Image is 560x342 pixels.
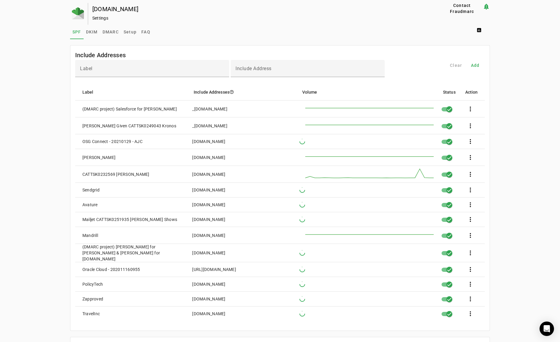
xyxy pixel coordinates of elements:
[192,281,225,287] div: [DOMAIN_NAME]
[189,84,297,101] mat-header-cell: Include Addresses
[82,138,143,145] div: OSG Connect - 20210129 - AJC
[82,296,103,302] div: Zapproved
[192,171,225,177] div: [DOMAIN_NAME]
[192,187,225,193] div: [DOMAIN_NAME]
[70,25,84,39] a: SPF
[82,154,115,160] div: [PERSON_NAME]
[82,216,177,222] div: Mailjet CATTSK0251935 [PERSON_NAME] Shows
[192,202,225,208] div: [DOMAIN_NAME]
[82,202,98,208] div: Avature
[82,171,149,177] div: CATTSK0232569 [PERSON_NAME]
[192,216,225,222] div: [DOMAIN_NAME]
[235,66,272,71] mat-label: Include Address
[139,25,153,39] a: FAQ
[192,311,225,317] div: [DOMAIN_NAME]
[70,45,490,331] fm-list-table: Include Addresses
[121,25,139,39] a: Setup
[141,30,150,34] span: FAQ
[72,30,81,34] span: SPF
[124,30,137,34] span: Setup
[72,7,84,19] img: Fraudmarc Logo
[92,6,422,12] div: [DOMAIN_NAME]
[82,123,176,129] div: [PERSON_NAME] Given CATTSK0249043 Kronos
[483,3,490,10] mat-icon: notification_important
[471,62,480,68] span: Add
[86,30,98,34] span: DKIM
[75,84,189,101] mat-header-cell: Label
[82,311,100,317] div: TravelInc
[192,266,236,272] div: [URL][DOMAIN_NAME]
[82,266,140,272] div: Oracle Cloud - 202011160955
[75,50,126,60] mat-card-title: Include Addresses
[441,3,483,14] button: Contact Fraudmarc
[82,244,183,262] div: (DMARC project) [PERSON_NAME] for [PERSON_NAME] & [PERSON_NAME] for [DOMAIN_NAME]
[192,138,225,145] div: [DOMAIN_NAME]
[444,2,480,14] span: Contact Fraudmarc
[192,296,225,302] div: [DOMAIN_NAME]
[82,281,103,287] div: PolicyTech
[92,15,422,21] div: Settings
[80,66,93,71] mat-label: Label
[82,232,98,238] div: Mandrill
[192,250,225,256] div: [DOMAIN_NAME]
[192,123,227,129] div: _[DOMAIN_NAME]
[192,232,225,238] div: [DOMAIN_NAME]
[192,106,227,112] div: _[DOMAIN_NAME]
[466,60,485,71] button: Add
[84,25,100,39] a: DKIM
[460,84,485,101] mat-header-cell: Action
[297,84,438,101] mat-header-cell: Volume
[229,90,234,94] i: help_outline
[82,106,177,112] div: (DMARC project) Salesforce for [PERSON_NAME]
[192,154,225,160] div: [DOMAIN_NAME]
[82,187,100,193] div: Sendgrid
[100,25,121,39] a: DMARC
[438,84,460,101] mat-header-cell: Status
[103,30,119,34] span: DMARC
[540,322,554,336] div: Open Intercom Messenger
